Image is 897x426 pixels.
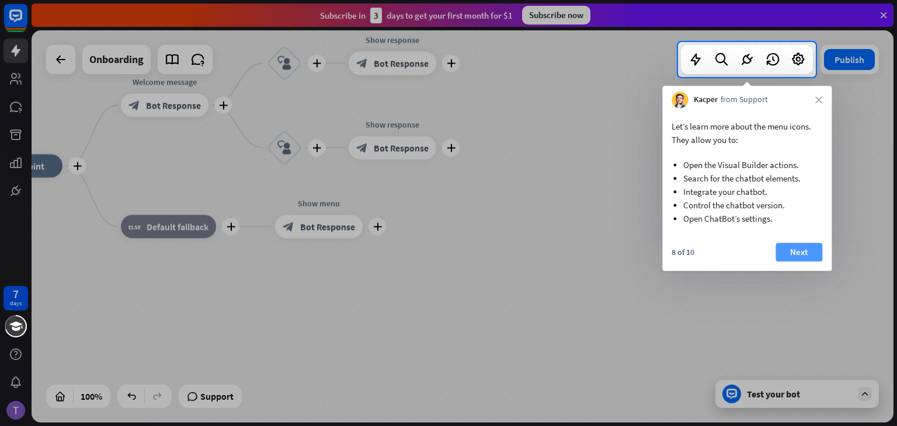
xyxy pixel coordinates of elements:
button: Next [776,243,822,261]
span: Kacper [694,94,718,106]
li: Integrate your chatbot. [683,185,811,198]
li: Open ChatBot’s settings. [683,212,811,225]
li: Search for the chatbot elements. [683,172,811,185]
span: from Support [721,94,768,106]
i: close [815,96,822,103]
li: Open the Visual Builder actions. [683,158,811,172]
div: 8 of 10 [672,247,694,257]
button: Open LiveChat chat widget [9,5,44,40]
li: Control the chatbot version. [683,198,811,212]
p: Let’s learn more about the menu icons. They allow you to: [672,120,822,146]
